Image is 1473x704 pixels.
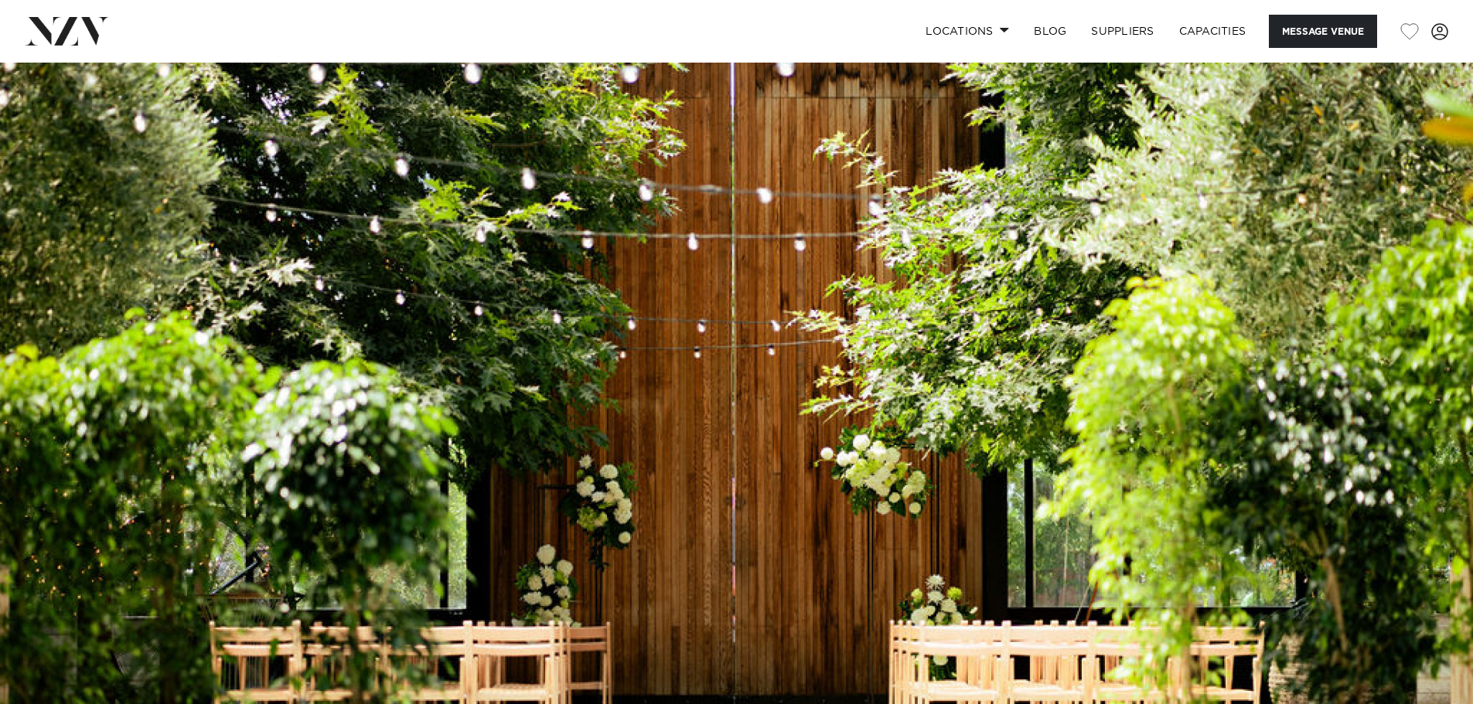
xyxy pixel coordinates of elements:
a: Locations [913,15,1021,48]
img: nzv-logo.png [25,17,109,45]
a: SUPPLIERS [1079,15,1166,48]
button: Message Venue [1269,15,1377,48]
a: BLOG [1021,15,1079,48]
a: Capacities [1167,15,1259,48]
